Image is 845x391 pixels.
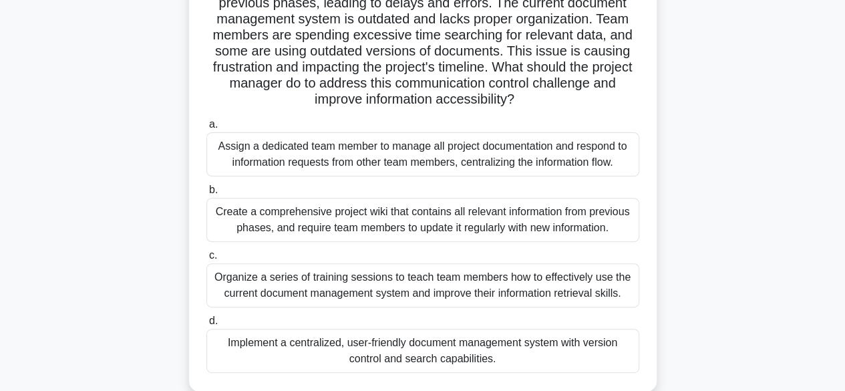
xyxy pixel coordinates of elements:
div: Assign a dedicated team member to manage all project documentation and respond to information req... [206,132,639,176]
div: Create a comprehensive project wiki that contains all relevant information from previous phases, ... [206,198,639,242]
div: Organize a series of training sessions to teach team members how to effectively use the current d... [206,263,639,307]
span: a. [209,118,218,130]
span: c. [209,249,217,261]
span: d. [209,315,218,326]
span: b. [209,184,218,195]
div: Implement a centralized, user-friendly document management system with version control and search... [206,329,639,373]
